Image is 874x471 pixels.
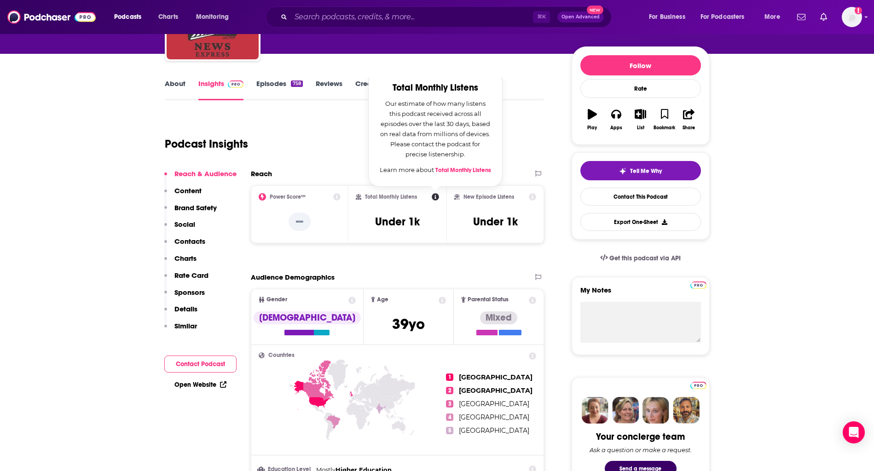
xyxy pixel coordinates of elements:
p: Learn more about [380,165,491,175]
button: Apps [604,103,628,136]
span: ⌘ K [533,11,550,23]
span: Countries [268,352,295,358]
button: Content [164,186,202,203]
p: Reach & Audience [174,169,237,178]
a: Get this podcast via API [593,247,689,270]
span: More [764,11,780,23]
span: For Podcasters [700,11,745,23]
div: 758 [291,80,302,87]
div: Share [683,125,695,131]
button: Social [164,220,195,237]
p: Brand Safety [174,203,217,212]
span: Logged in as sbobal [842,7,862,27]
button: Similar [164,322,197,339]
div: Search podcasts, credits, & more... [274,6,620,28]
img: Podchaser - Follow, Share and Rate Podcasts [7,8,96,26]
a: Show notifications dropdown [793,9,809,25]
a: About [165,79,185,100]
span: [GEOGRAPHIC_DATA] [459,400,529,408]
div: Play [587,125,597,131]
p: Content [174,186,202,195]
img: Jon Profile [673,397,700,424]
a: Charts [152,10,184,24]
div: List [637,125,644,131]
h2: New Episode Listens [463,194,514,200]
button: tell me why sparkleTell Me Why [580,161,701,180]
h2: Audience Demographics [251,273,335,281]
span: 2 [446,387,453,394]
p: Details [174,304,197,313]
img: Sydney Profile [582,397,608,424]
div: Ask a question or make a request. [590,446,692,454]
a: Pro website [690,280,706,289]
div: Bookmark [654,125,675,131]
h2: Power Score™ [270,194,306,200]
button: Rate Card [164,271,208,288]
button: Brand Safety [164,203,217,220]
button: Bookmark [653,103,677,136]
p: Charts [174,254,197,263]
a: Credits [355,79,379,100]
img: Jules Profile [642,397,669,424]
a: Open Website [174,381,226,389]
h2: Total Monthly Listens [380,83,491,93]
div: Open Intercom Messenger [843,421,865,443]
p: -- [289,213,311,231]
span: [GEOGRAPHIC_DATA] [459,386,533,395]
span: 39 yo [392,315,425,333]
button: open menu [190,10,241,24]
div: Rate [580,79,701,98]
img: Barbara Profile [612,397,639,424]
button: Contacts [164,237,205,254]
button: List [628,103,652,136]
p: Similar [174,322,197,330]
button: Play [580,103,604,136]
button: Export One-Sheet [580,213,701,231]
a: Episodes758 [256,79,302,100]
span: Podcasts [114,11,141,23]
span: [GEOGRAPHIC_DATA] [459,373,533,381]
img: Podchaser Pro [228,80,244,88]
h3: Under 1k [473,215,518,229]
span: [GEOGRAPHIC_DATA] [459,413,529,421]
span: Gender [266,297,287,303]
button: open menu [108,10,153,24]
a: Pro website [690,380,706,389]
button: Open AdvancedNew [557,11,604,23]
h2: Total Monthly Listens [365,194,417,200]
button: open menu [642,10,697,24]
span: Parental Status [468,297,509,303]
button: Follow [580,55,701,75]
span: Age [377,297,388,303]
a: Total Monthly Listens [435,167,491,174]
span: [GEOGRAPHIC_DATA] [459,426,529,435]
a: Reviews [316,79,342,100]
button: Details [164,304,197,322]
img: Podchaser Pro [690,382,706,389]
p: Our estimate of how many listens this podcast received across all episodes over the last 30 days,... [380,98,491,159]
div: Mixed [480,311,517,324]
button: Show profile menu [842,7,862,27]
a: Show notifications dropdown [816,9,831,25]
button: Sponsors [164,288,205,305]
img: User Profile [842,7,862,27]
h2: Reach [251,169,272,178]
span: Get this podcast via API [609,254,681,262]
div: Apps [610,125,622,131]
button: Share [677,103,700,136]
button: Reach & Audience [164,169,237,186]
span: For Business [649,11,685,23]
button: Contact Podcast [164,356,237,373]
div: [DEMOGRAPHIC_DATA] [254,311,361,324]
button: open menu [758,10,792,24]
svg: Add a profile image [855,7,862,14]
span: Monitoring [196,11,229,23]
p: Social [174,220,195,229]
p: Rate Card [174,271,208,280]
img: Podchaser Pro [690,281,706,289]
span: Charts [158,11,178,23]
input: Search podcasts, credits, & more... [291,10,533,24]
img: tell me why sparkle [619,167,626,175]
button: open menu [695,10,758,24]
